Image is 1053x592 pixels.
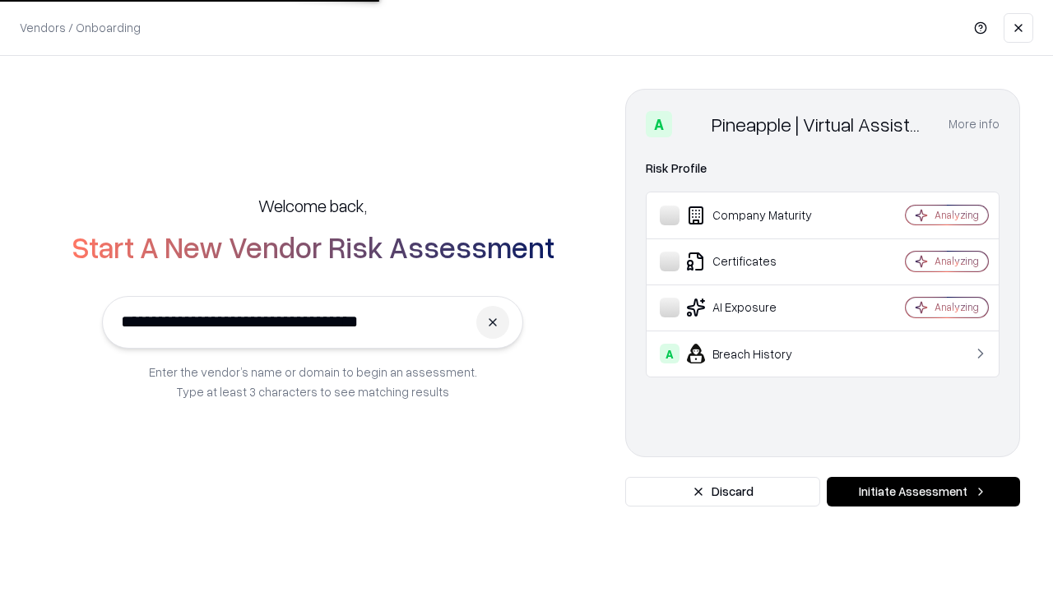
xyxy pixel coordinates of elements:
[679,111,705,137] img: Pineapple | Virtual Assistant Agency
[646,111,672,137] div: A
[935,208,979,222] div: Analyzing
[949,109,1000,139] button: More info
[935,254,979,268] div: Analyzing
[625,477,820,506] button: Discard
[660,298,856,317] div: AI Exposure
[660,344,856,363] div: Breach History
[660,344,680,363] div: A
[20,19,141,36] p: Vendors / Onboarding
[72,230,554,263] h2: Start A New Vendor Risk Assessment
[646,159,1000,178] div: Risk Profile
[149,362,477,401] p: Enter the vendor’s name or domain to begin an assessment. Type at least 3 characters to see match...
[827,477,1020,506] button: Initiate Assessment
[660,206,856,225] div: Company Maturity
[660,252,856,271] div: Certificates
[935,300,979,314] div: Analyzing
[258,194,367,217] h5: Welcome back,
[712,111,929,137] div: Pineapple | Virtual Assistant Agency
